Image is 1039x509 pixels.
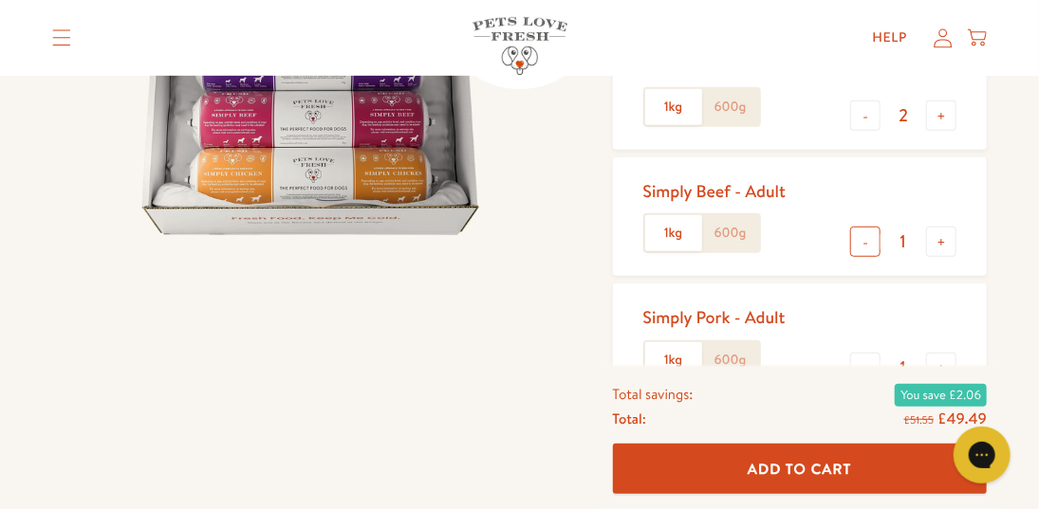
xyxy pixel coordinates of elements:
div: Simply Chicken - Adult [643,54,811,76]
label: 600g [702,342,759,378]
label: 1kg [645,89,702,125]
button: - [850,353,881,383]
label: 1kg [645,342,702,378]
span: Total: [613,407,646,431]
a: Help [858,19,923,57]
button: + [926,353,956,383]
button: + [926,100,956,131]
iframe: Gorgias live chat messenger [944,420,1020,490]
summary: Translation missing: en.sections.header.menu [37,14,86,62]
button: + [926,227,956,257]
span: £49.49 [937,409,987,429]
s: £51.55 [904,412,935,427]
img: Pets Love Fresh [473,17,567,75]
button: Add To Cart [613,445,988,495]
button: - [850,227,881,257]
label: 600g [702,89,759,125]
span: You save £2.06 [895,384,987,407]
label: 1kg [645,215,702,251]
button: - [850,100,881,131]
div: Simply Beef - Adult [643,180,787,202]
label: 600g [702,215,759,251]
span: Total savings: [613,382,694,407]
span: Add To Cart [748,459,852,479]
div: Simply Pork - Adult [643,306,786,328]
